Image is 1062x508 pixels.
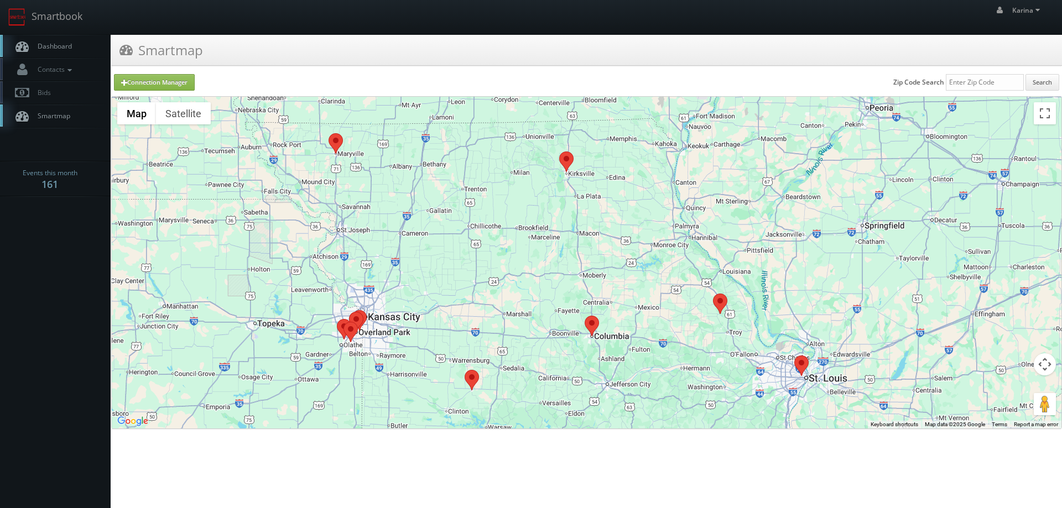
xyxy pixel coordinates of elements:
[1012,6,1043,15] span: Karina
[114,414,151,428] a: Open this area in Google Maps (opens a new window)
[871,421,918,428] button: Keyboard shortcuts
[117,102,156,124] button: Show street map
[114,74,195,91] a: Connection Manager
[1014,421,1058,427] a: Report a map error
[992,421,1007,427] a: Terms (opens in new tab)
[32,41,72,51] span: Dashboard
[119,40,203,60] h3: Smartmap
[946,74,1024,91] input: Enter Zip Code
[1025,74,1059,91] button: Search
[114,414,151,428] img: Google
[893,77,944,87] label: Zip Code Search
[1034,102,1056,124] button: Toggle fullscreen view
[1034,353,1056,375] button: Map camera controls
[925,421,985,427] span: Map data ©2025 Google
[156,102,211,124] button: Show satellite imagery
[41,177,58,191] strong: 161
[8,8,26,26] img: smartbook-logo.png
[32,111,70,121] span: Smartmap
[32,65,75,74] span: Contacts
[32,88,51,97] span: Bids
[1034,393,1056,415] button: Drag Pegman onto the map to open Street View
[23,167,77,179] span: Events this month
